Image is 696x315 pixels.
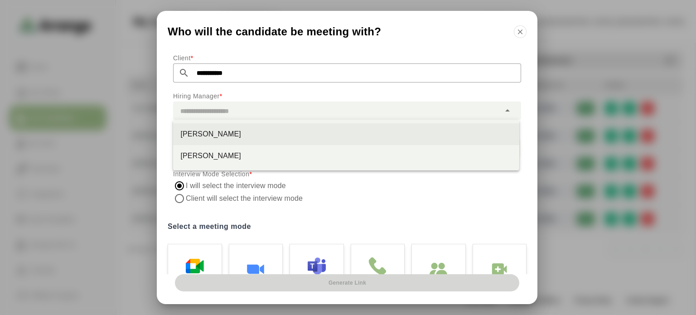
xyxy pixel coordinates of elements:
[490,260,508,278] img: In-Person
[173,91,521,102] p: Hiring Manager
[186,192,304,205] label: Client will select the interview mode
[246,260,265,278] img: Zoom Meet
[186,179,286,192] label: I will select the interview mode
[368,257,387,275] img: Phone meeting
[180,150,512,161] div: [PERSON_NAME]
[308,257,326,275] img: Microsoft Teams
[173,169,521,179] p: Interview Mode Selection
[180,129,512,140] div: [PERSON_NAME]
[186,257,204,275] img: Google Meet
[168,220,527,233] label: Select a meeting mode
[173,53,521,63] p: Client
[168,26,381,37] span: Who will the candidate be meeting with?
[430,260,448,278] img: In-Person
